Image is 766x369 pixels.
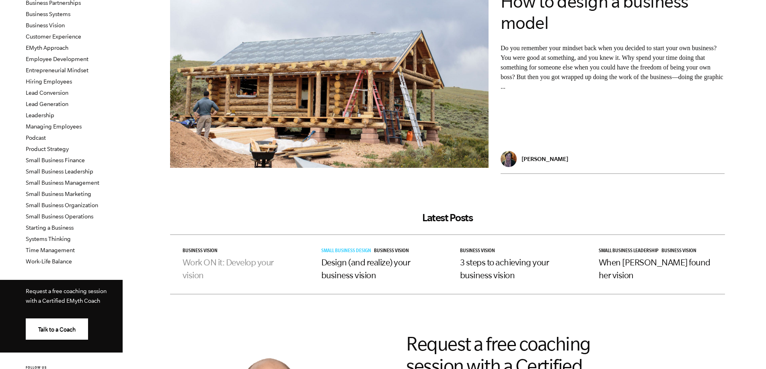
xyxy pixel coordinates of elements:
[26,168,93,175] a: Small Business Leadership
[726,330,766,369] iframe: Chat Widget
[321,257,411,280] a: Design (and realize) your business vision
[183,249,218,254] span: Business Vision
[38,326,76,333] span: Talk to a Coach
[26,236,71,242] a: Systems Thinking
[26,224,74,231] a: Starting a Business
[26,247,75,253] a: Time Management
[460,257,549,280] a: 3 steps to achieving your business vision
[26,191,91,197] a: Small Business Marketing
[26,318,88,340] a: Talk to a Coach
[26,123,82,130] a: Managing Employees
[26,157,85,163] a: Small Business Finance
[26,258,72,265] a: Work-Life Balance
[26,56,88,62] a: Employee Development
[501,151,517,167] img: Jayne Speich - EMyth
[183,249,220,254] a: Business Vision
[321,249,371,254] span: Small Business Design
[26,67,88,73] a: Entrepreneurial Mindset
[26,202,98,208] a: Small Business Organization
[374,249,412,254] a: Business Vision
[599,249,659,254] span: Small Business Leadership
[599,249,661,254] a: Small Business Leadership
[170,212,725,224] h2: Latest Posts
[321,249,374,254] a: Small Business Design
[26,135,46,141] a: Podcast
[26,146,69,152] a: Product Strategy
[26,213,93,220] a: Small Business Operations
[26,112,54,118] a: Leadership
[26,101,68,107] a: Lead Generation
[26,78,72,85] a: Hiring Employees
[26,45,68,51] a: EMyth Approach
[726,330,766,369] div: Widget de chat
[460,249,498,254] a: Business Vision
[183,257,274,280] a: Work ON it: Develop your vision
[661,249,699,254] a: Business Vision
[26,33,81,40] a: Customer Experience
[522,155,568,162] p: [PERSON_NAME]
[26,286,110,306] p: Request a free coaching session with a Certified EMyth Coach
[26,90,68,96] a: Lead Conversion
[26,22,65,29] a: Business Vision
[460,249,495,254] span: Business Vision
[26,11,70,17] a: Business Systems
[501,43,725,92] p: Do you remember your mindset back when you decided to start your own business? You were good at s...
[599,257,711,280] a: When [PERSON_NAME] found her vision
[661,249,696,254] span: Business Vision
[374,249,409,254] span: Business Vision
[26,179,99,186] a: Small Business Management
